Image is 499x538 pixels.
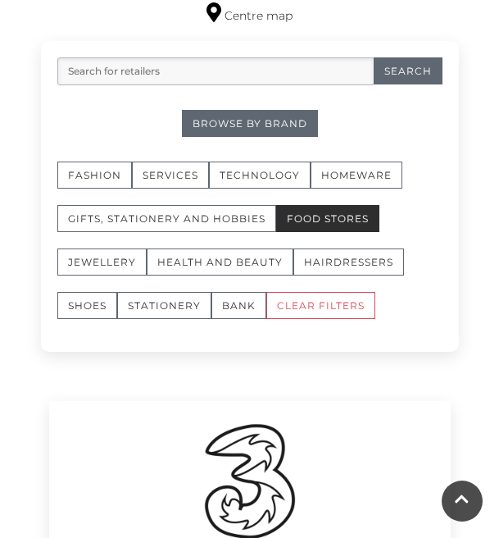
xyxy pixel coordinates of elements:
[266,292,375,335] a: CLEAR FILTERS
[57,248,147,276] button: Jewellery
[132,162,209,205] a: Services
[276,205,379,232] button: Food Stores
[211,292,266,335] a: Bank
[57,162,132,189] button: Fashion
[57,57,374,85] input: Search for retailers
[57,205,276,248] a: Gifts, Stationery and Hobbies
[206,2,293,25] a: Centre map
[57,205,276,232] button: Gifts, Stationery and Hobbies
[311,162,402,205] a: Homeware
[117,292,211,319] button: Stationery
[57,162,132,205] a: Fashion
[57,248,147,292] a: Jewellery
[209,162,311,189] button: Technology
[147,248,293,292] a: Health and Beauty
[57,292,117,335] a: Shoes
[211,292,266,319] button: Bank
[266,292,375,319] button: CLEAR FILTERS
[276,205,379,248] a: Food Stores
[209,162,311,205] a: Technology
[132,162,209,189] button: Services
[293,248,404,276] button: Hairdressers
[293,248,404,292] a: Hairdressers
[182,110,318,137] a: Browse By Brand
[57,292,117,319] button: Shoes
[147,248,293,276] button: Health and Beauty
[117,292,211,335] a: Stationery
[374,57,442,84] button: Search
[311,162,402,189] button: Homeware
